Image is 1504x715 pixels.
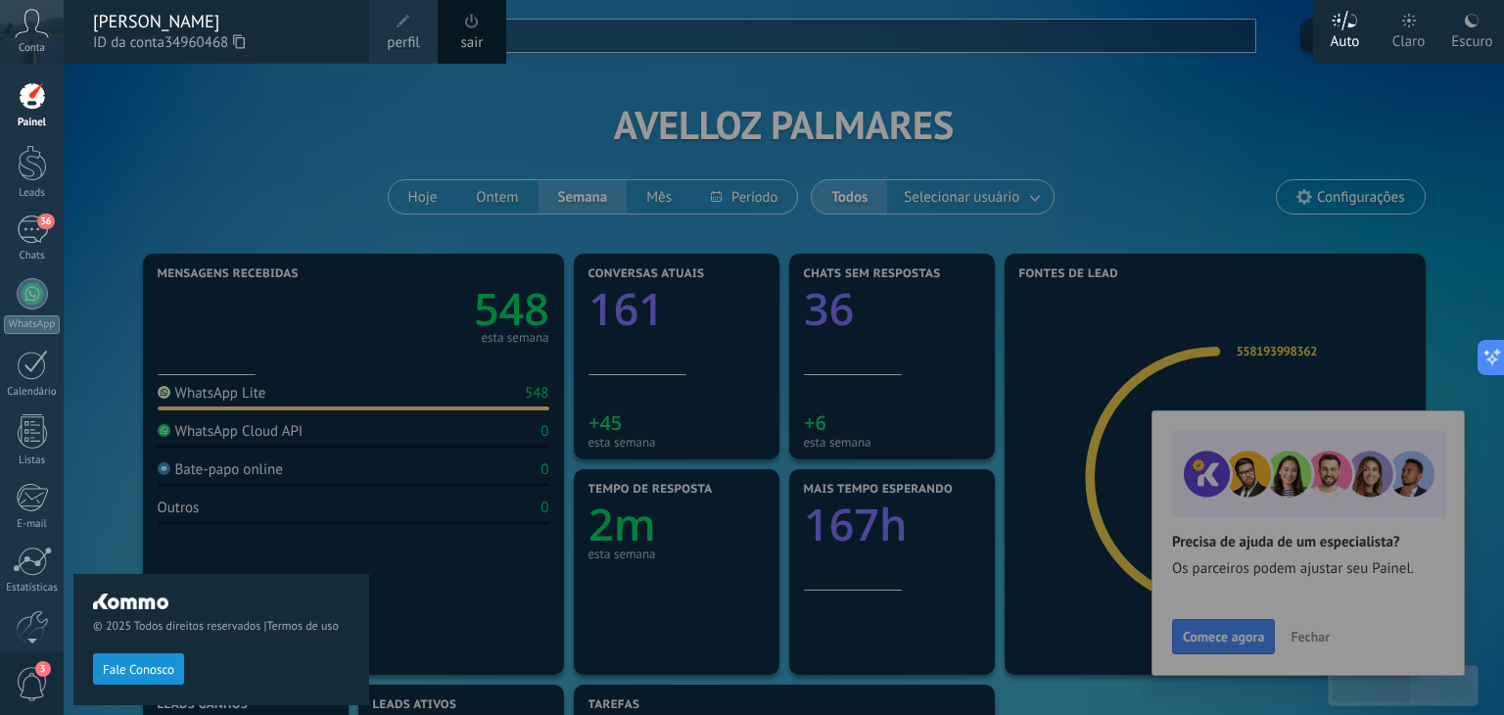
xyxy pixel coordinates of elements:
div: Estatísticas [4,582,61,595]
a: Fale Conosco [93,661,184,676]
a: sair [461,32,484,54]
div: Escuro [1451,13,1492,64]
span: © 2025 Todos direitos reservados | [93,619,350,634]
span: 3 [35,661,51,677]
div: Leads [4,187,61,200]
div: [PERSON_NAME] [93,11,350,32]
div: Painel [4,117,61,129]
span: 36 [37,214,54,229]
span: ID da conta [93,32,350,54]
div: WhatsApp [4,315,60,334]
span: 34960468 [164,32,245,54]
div: Claro [1392,13,1426,64]
button: Fale Conosco [93,653,184,685]
div: Calendário [4,386,61,399]
a: Termos de uso [266,619,338,634]
div: E-mail [4,518,61,531]
span: Conta [19,42,45,55]
span: perfil [387,32,419,54]
div: Chats [4,250,61,262]
div: Listas [4,454,61,467]
span: Fale Conosco [103,663,174,677]
div: Auto [1331,13,1360,64]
